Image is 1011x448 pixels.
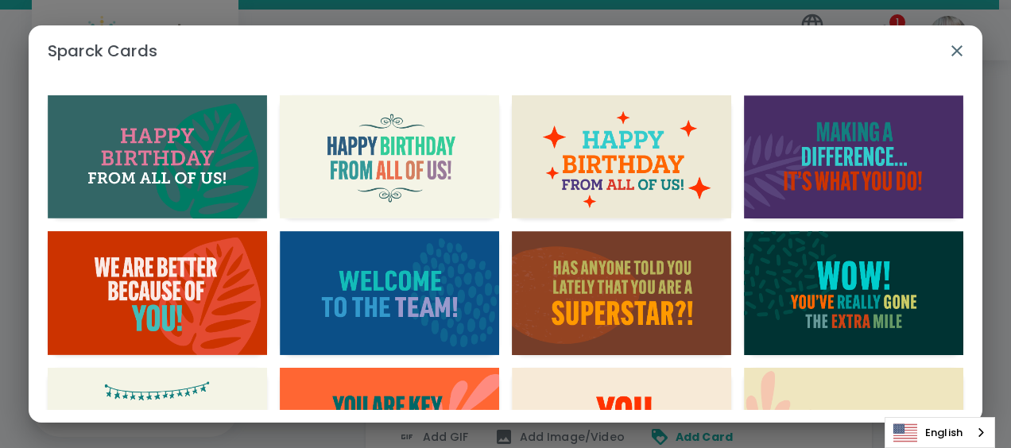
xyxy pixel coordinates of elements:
img: Happy birthday from all of us! 03 [512,95,731,218]
img: Making a difference...it's what YOU do! [744,95,963,218]
div: Language [885,417,995,448]
img: Happy birthday from all of us! 01 [48,95,267,218]
img: Happy birthday from all of us! 02 [280,95,499,218]
img: We are better because of YOU! 01 [48,231,267,354]
img: Welcome to the team! 01-01 [280,231,499,354]
img: Wow! You've really gone the extra mile 01 [744,231,963,354]
aside: Language selected: English [885,417,995,448]
img: Welcome to the team! 01-26 [512,231,731,354]
h2: Sparck Cards [29,25,982,76]
a: English [885,418,994,447]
